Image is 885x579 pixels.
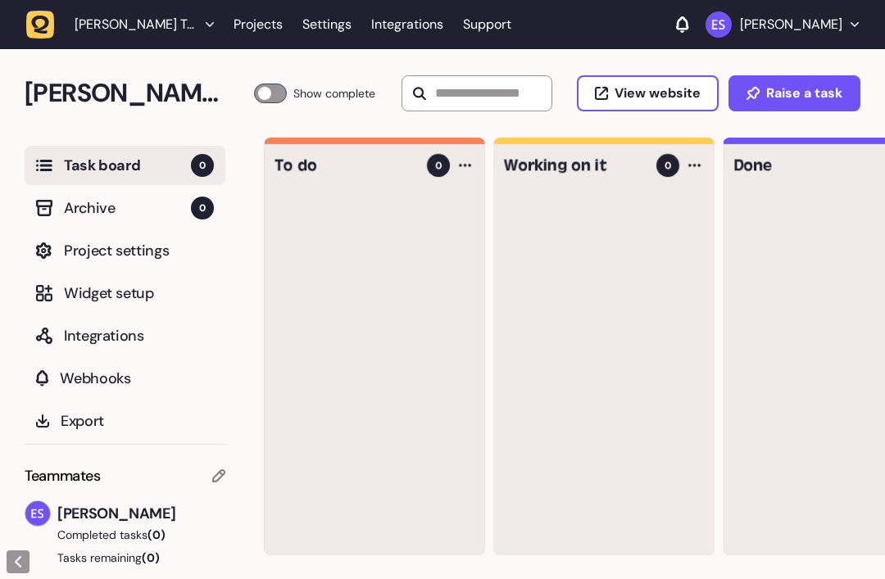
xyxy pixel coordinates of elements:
span: 0 [191,154,214,177]
h4: Working on it [504,154,645,177]
button: Tasks remaining(0) [25,550,225,566]
span: View website [615,87,701,100]
span: 0 [191,197,214,219]
span: Evelyn Sandberg Team [75,16,197,33]
button: [PERSON_NAME] Team [26,10,224,39]
button: Completed tasks(0) [25,527,212,543]
button: Webhooks [25,359,225,398]
button: Archive0 [25,188,225,228]
h2: Evelyn's Project [25,74,254,113]
a: Settings [302,10,352,39]
h4: Done [733,154,874,177]
span: Archive [64,197,191,219]
span: [PERSON_NAME] [57,502,225,525]
span: Widget setup [64,282,214,305]
span: Export [61,409,214,432]
span: Webhooks [60,367,214,390]
button: Widget setup [25,274,225,313]
span: (0) [147,527,166,542]
button: [PERSON_NAME] [706,11,859,38]
button: View website [577,75,719,111]
button: Raise a task [728,75,860,111]
button: Project settings [25,231,225,270]
button: Integrations [25,316,225,355]
span: Raise a task [766,87,842,100]
p: [PERSON_NAME] [740,16,842,33]
span: (0) [142,550,160,565]
button: Export [25,401,225,441]
span: Task board [64,154,191,177]
span: 0 [665,158,671,173]
span: Show complete [293,84,375,103]
span: 0 [435,158,442,173]
a: Integrations [371,10,443,39]
a: Projects [234,10,283,39]
a: Support [463,16,511,33]
img: Evelyn Sandberg [706,11,732,38]
span: Integrations [64,324,214,347]
span: Project settings [64,239,214,262]
span: Teammates [25,464,101,487]
button: Task board0 [25,146,225,185]
img: Evelyn Sandberg [25,501,50,526]
h4: To do [275,154,415,177]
